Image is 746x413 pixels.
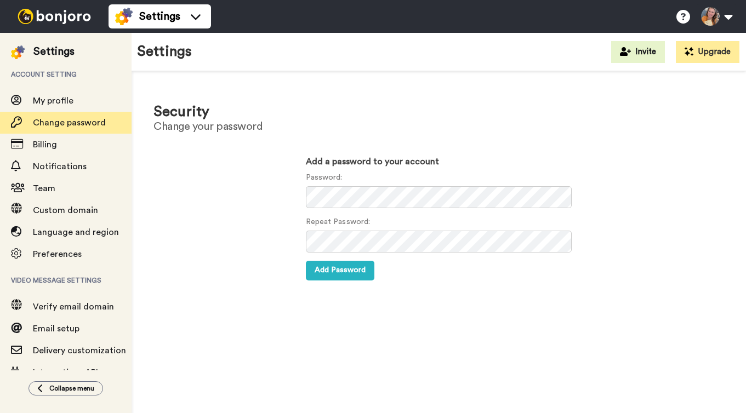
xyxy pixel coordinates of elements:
span: Notifications [33,162,87,171]
span: Team [33,184,55,193]
span: Delivery customization [33,346,126,355]
span: Integrations API [33,368,98,377]
label: Repeat Password: [306,216,370,228]
h1: Settings [137,44,192,60]
span: Verify email domain [33,302,114,311]
h3: Add a password to your account [306,157,572,167]
span: Email setup [33,324,79,333]
span: Change password [33,118,106,127]
span: Billing [33,140,57,149]
label: Password: [306,172,343,183]
img: settings-colored.svg [11,45,25,59]
span: Preferences [33,250,82,259]
span: Add Password [315,266,366,274]
span: My profile [33,96,73,105]
button: Invite [611,41,665,63]
span: Custom domain [33,206,98,215]
img: bj-logo-header-white.svg [13,9,95,24]
span: Collapse menu [49,384,94,393]
button: Collapse menu [29,381,103,395]
h1: Security [153,104,724,120]
span: Language and region [33,228,119,237]
h2: Change your password [153,121,724,133]
span: Settings [139,9,180,24]
img: settings-colored.svg [115,8,133,25]
div: Settings [33,44,75,59]
button: Upgrade [676,41,739,63]
button: Add Password [306,261,374,280]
